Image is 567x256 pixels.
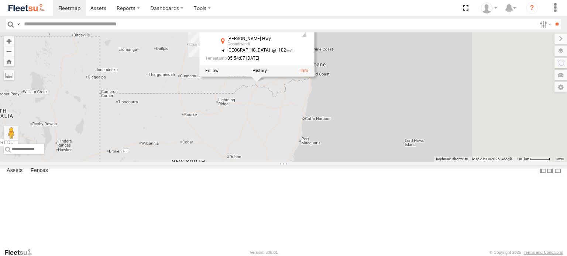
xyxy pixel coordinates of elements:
label: Measure [4,70,14,80]
div: Jay Bennett [478,3,500,14]
label: Dock Summary Table to the Right [546,165,554,176]
label: Search Filter Options [537,19,553,29]
span: [GEOGRAPHIC_DATA] [227,48,270,53]
button: Zoom in [4,36,14,46]
label: Fences [27,166,52,176]
div: © Copyright 2025 - [489,250,563,255]
div: 2 [299,62,313,77]
a: View Asset Details [300,68,308,73]
a: Terms (opens in new tab) [556,158,564,161]
button: Map Scale: 100 km per 52 pixels [515,157,552,162]
button: Zoom Home [4,56,14,66]
label: Hide Summary Table [554,165,561,176]
i: ? [526,2,538,14]
a: Terms and Conditions [524,250,563,255]
span: 100 km [517,157,529,161]
a: Visit our Website [4,249,38,256]
span: 102 [270,48,293,53]
button: Drag Pegman onto the map to open Street View [4,126,18,140]
button: Zoom out [4,46,14,56]
img: fleetsu-logo-horizontal.svg [7,3,46,13]
label: Realtime tracking of Asset [205,68,219,73]
label: Map Settings [554,82,567,92]
div: Date/time of location update [205,56,293,61]
div: Goondiwindi [227,42,293,46]
span: Map data ©2025 Google [472,157,512,161]
label: Dock Summary Table to the Left [539,165,546,176]
div: Last Event GSM Signal Strength [299,32,308,38]
button: Keyboard shortcuts [436,157,468,162]
div: Version: 308.01 [250,250,278,255]
label: Search Query [16,19,21,29]
div: [PERSON_NAME] Hwy [227,36,293,41]
label: View Asset History [252,68,267,73]
label: Assets [3,166,26,176]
